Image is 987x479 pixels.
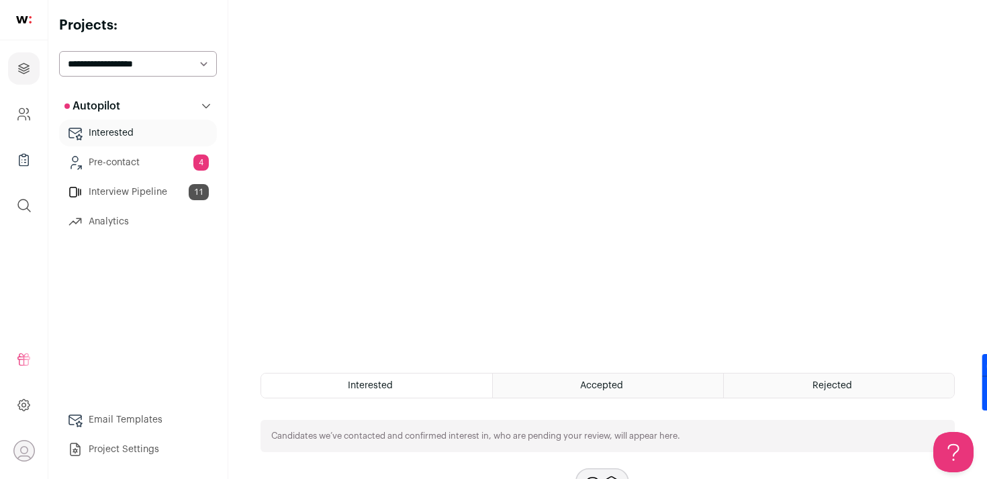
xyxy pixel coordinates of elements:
a: Company Lists [8,144,40,176]
a: Project Settings [59,436,217,463]
a: Interview Pipeline11 [59,179,217,206]
a: Pre-contact4 [59,149,217,176]
h2: Projects: [59,16,217,35]
a: Company and ATS Settings [8,98,40,130]
img: wellfound-shorthand-0d5821cbd27db2630d0214b213865d53afaa358527fdda9d0ea32b1df1b89c2c.svg [16,16,32,24]
p: Candidates we’ve contacted and confirmed interest in, who are pending your review, will appear here. [271,431,680,441]
p: Autopilot [64,98,120,114]
a: Rejected [724,374,954,398]
button: Open dropdown [13,440,35,462]
a: Analytics [59,208,217,235]
a: Accepted [493,374,723,398]
span: Accepted [580,381,623,390]
iframe: Toggle Customer Support [933,432,974,472]
span: 4 [193,155,209,171]
a: Email Templates [59,406,217,433]
span: Rejected [812,381,852,390]
a: Projects [8,52,40,85]
a: Interested [59,120,217,146]
span: 11 [189,184,209,200]
button: Autopilot [59,93,217,120]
